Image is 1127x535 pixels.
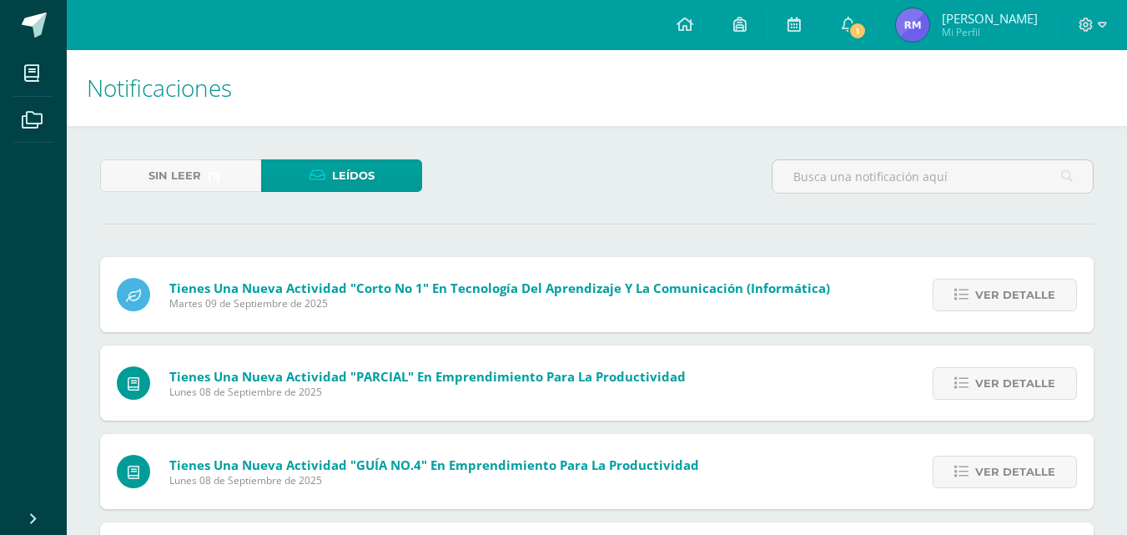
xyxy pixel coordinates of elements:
span: Ver detalle [975,280,1055,310]
span: 1 [848,22,867,40]
span: Martes 09 de Septiembre de 2025 [169,296,830,310]
span: Leídos [332,160,375,191]
span: Ver detalle [975,368,1055,399]
span: Sin leer [148,160,201,191]
span: (1) [208,160,220,191]
a: Leídos [261,159,422,192]
input: Busca una notificación aquí [772,160,1093,193]
span: [PERSON_NAME] [942,10,1038,27]
span: Tienes una nueva actividad "GUÍA NO.4" En Emprendimiento para la Productividad [169,457,699,473]
img: 7c13cc226d4004e41d066015556fb6a9.png [896,8,929,42]
span: Tienes una nueva actividad "PARCIAL" En Emprendimiento para la Productividad [169,368,686,385]
a: Sin leer(1) [100,159,261,192]
span: Ver detalle [975,457,1055,487]
span: Lunes 08 de Septiembre de 2025 [169,385,686,399]
span: Lunes 08 de Septiembre de 2025 [169,473,699,487]
span: Notificaciones [87,72,232,103]
span: Mi Perfil [942,25,1038,39]
span: Tienes una nueva actividad "Corto No 1" En Tecnología del Aprendizaje y la Comunicación (Informát... [169,280,830,296]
